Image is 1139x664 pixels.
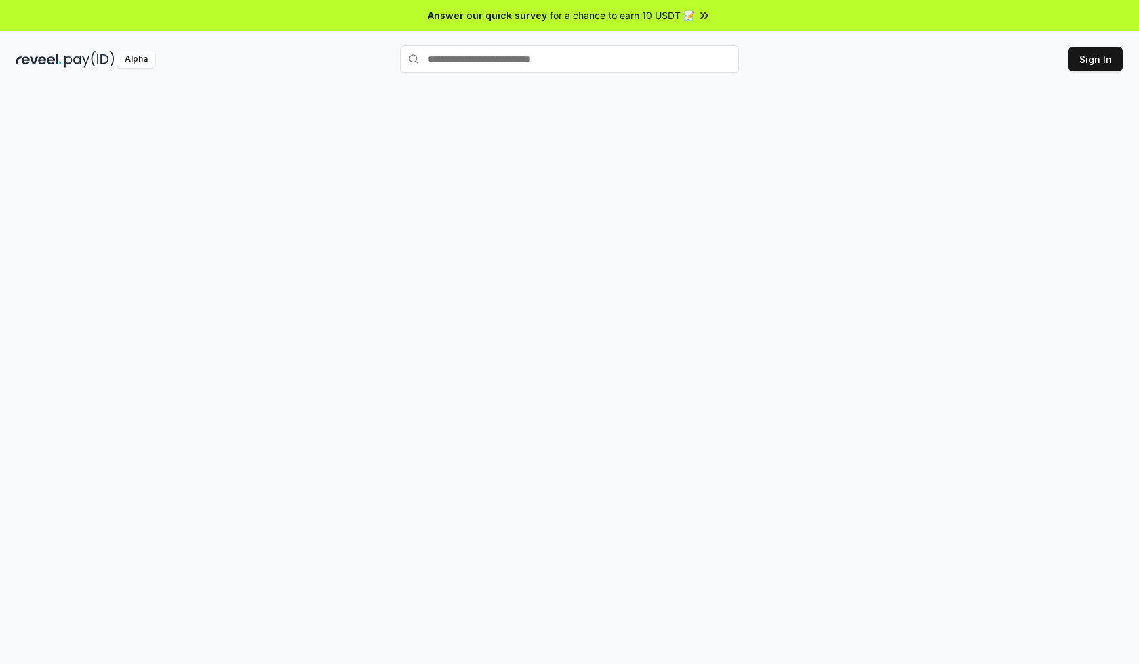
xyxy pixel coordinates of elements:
[550,8,695,22] span: for a chance to earn 10 USDT 📝
[16,51,62,68] img: reveel_dark
[1068,47,1123,71] button: Sign In
[117,51,155,68] div: Alpha
[64,51,115,68] img: pay_id
[428,8,547,22] span: Answer our quick survey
